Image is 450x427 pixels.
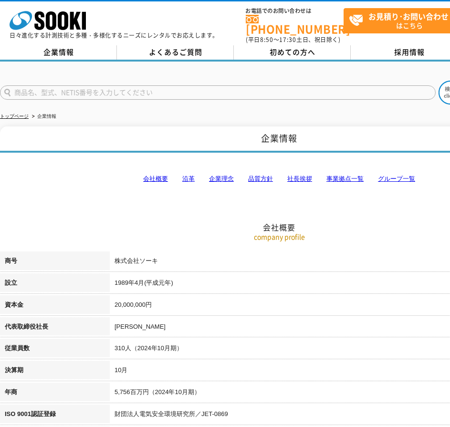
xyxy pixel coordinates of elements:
span: お電話でのお問い合わせは [246,8,344,14]
p: 日々進化する計測技術と多種・多様化するニーズにレンタルでお応えします。 [10,32,219,38]
a: 初めての方へ [234,45,351,60]
a: 沿革 [182,175,195,182]
a: 事業拠点一覧 [326,175,364,182]
a: 社長挨拶 [287,175,312,182]
a: 会社概要 [143,175,168,182]
li: 企業情報 [30,112,56,122]
span: (平日 ～ 土日、祝日除く) [246,35,340,44]
a: [PHONE_NUMBER] [246,15,344,34]
a: グループ一覧 [378,175,415,182]
a: よくあるご質問 [117,45,234,60]
a: 品質方針 [248,175,273,182]
a: 企業理念 [209,175,234,182]
span: 初めての方へ [270,47,315,57]
strong: お見積り･お問い合わせ [368,10,449,22]
span: 8:50 [260,35,273,44]
span: 17:30 [279,35,296,44]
